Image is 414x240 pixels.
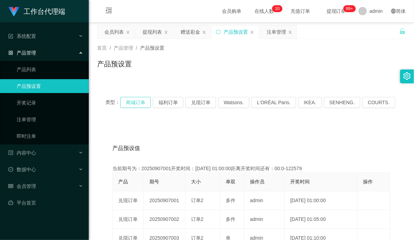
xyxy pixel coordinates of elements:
[224,25,248,39] div: 产品预设置
[105,97,120,108] span: 类型：
[8,50,13,55] i: 图标: appstore-o
[391,9,396,14] i: 图标: global
[323,9,350,14] span: 提现订单
[251,9,277,14] span: 在线人数
[8,150,36,156] span: 内容中心
[191,198,204,203] span: 订单2
[8,167,13,172] i: 图标: check-circle-o
[290,179,310,184] span: 开奖时间
[8,34,13,39] i: 图标: form
[110,45,111,51] span: /
[403,72,411,80] i: 图标: setting
[8,196,83,210] a: 图标: dashboard平台首页
[288,30,292,34] i: 图标: close
[8,8,65,14] a: 工作台代理端
[140,45,164,51] span: 产品预设置
[186,97,216,108] button: 兑现订单
[149,179,159,184] span: 期号
[285,210,357,229] td: [DATE] 01:05:00
[251,97,296,108] button: L'ORÉAL Paris.
[324,97,360,108] button: SENHENG.
[8,33,36,39] span: 系统配置
[272,5,282,12] sup: 10
[218,97,249,108] button: Watsons.
[181,25,200,39] div: 赠送彩金
[126,30,130,34] i: 图标: close
[191,179,201,184] span: 大小
[226,216,235,222] span: 多件
[17,113,83,126] a: 注单管理
[202,30,206,34] i: 图标: close
[363,179,373,184] span: 操作
[8,50,36,56] span: 产品管理
[8,150,13,155] i: 图标: profile
[8,184,13,189] i: 图标: table
[144,191,186,210] td: 20250907001
[112,165,390,172] div: 当前期号为：20250907001开奖时间：[DATE] 01:00:00距离开奖时间还有：00:0-122579
[113,210,144,229] td: 兑现订单
[118,179,128,184] span: 产品
[343,5,356,12] sup: 1110
[244,210,285,229] td: admin
[8,167,36,172] span: 数据中心
[144,210,186,229] td: 20250907002
[226,179,235,184] span: 单双
[143,25,162,39] div: 提现列表
[191,216,204,222] span: 订单2
[97,45,107,51] span: 首页
[399,28,406,34] i: 图标: unlock
[17,79,83,93] a: 产品预设置
[104,25,124,39] div: 会员列表
[277,5,280,12] p: 0
[17,96,83,110] a: 开奖记录
[287,9,313,14] span: 充值订单
[298,97,322,108] button: IKEA.
[244,191,285,210] td: admin
[114,45,133,51] span: 产品管理
[112,144,140,152] span: 产品预设值
[275,5,277,12] p: 1
[362,97,395,108] button: COURTS.
[113,191,144,210] td: 兑现订单
[164,30,168,34] i: 图标: close
[226,198,235,203] span: 多件
[17,63,83,76] a: 产品列表
[136,45,137,51] span: /
[250,179,265,184] span: 操作员
[8,183,36,189] span: 会员管理
[120,97,151,108] button: 商城订单
[24,0,65,23] h1: 工作台代理端
[8,7,19,17] img: logo.9652507e.png
[216,30,221,34] i: 图标: sync
[97,59,132,69] h1: 产品预设置
[97,0,121,23] i: 图标: menu-fold
[267,25,286,39] div: 注单管理
[285,191,357,210] td: [DATE] 01:00:00
[250,30,254,34] i: 图标: close
[17,129,83,143] a: 即时注单
[153,97,183,108] button: 福利订单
